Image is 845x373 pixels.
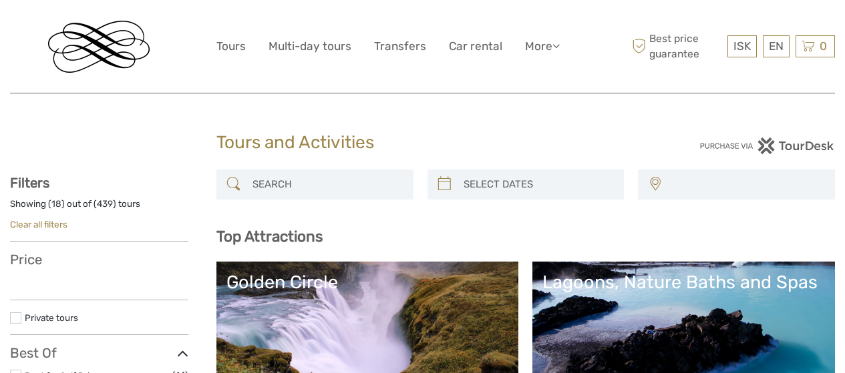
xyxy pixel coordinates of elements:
[10,252,188,268] h3: Price
[699,137,835,154] img: PurchaseViaTourDesk.png
[525,37,560,56] a: More
[818,39,829,53] span: 0
[458,173,618,196] input: SELECT DATES
[25,312,78,323] a: Private tours
[10,198,188,218] div: Showing ( ) out of ( ) tours
[226,272,509,365] a: Golden Circle
[51,198,61,210] label: 18
[10,345,188,361] h3: Best Of
[216,132,629,153] h1: Tours and Activities
[449,37,502,56] a: Car rental
[247,173,407,196] input: SEARCH
[763,35,790,57] div: EN
[10,175,49,191] strong: Filters
[226,272,509,293] div: Golden Circle
[10,219,67,230] a: Clear all filters
[374,37,426,56] a: Transfers
[542,272,825,293] div: Lagoons, Nature Baths and Spas
[216,37,246,56] a: Tours
[216,228,323,246] b: Top Attractions
[733,39,751,53] span: ISK
[269,37,351,56] a: Multi-day tours
[48,21,150,73] img: Reykjavik Residence
[97,198,113,210] label: 439
[542,272,825,365] a: Lagoons, Nature Baths and Spas
[629,31,724,61] span: Best price guarantee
